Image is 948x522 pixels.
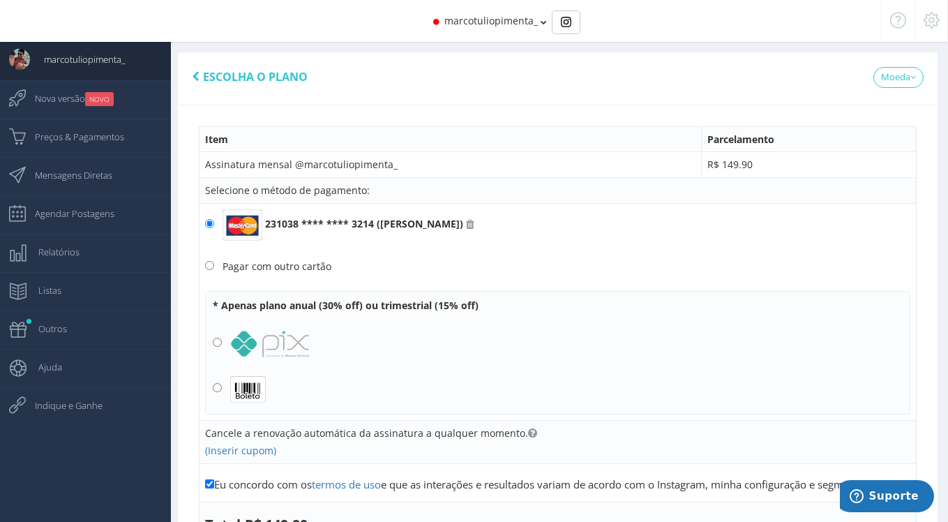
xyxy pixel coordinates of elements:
[85,92,114,106] small: NOVO
[552,10,580,34] div: Basic example
[200,126,702,152] th: Item
[21,196,114,231] span: Agendar Postagens
[21,388,103,423] span: Indique e Ganhe
[701,126,916,152] th: Parcelamento
[30,42,125,77] span: marcotuliopimenta_
[230,330,310,358] img: logo_pix.png
[21,158,112,193] span: Mensagens Diretas
[230,375,266,403] img: boleto_icon.png
[205,184,910,197] div: Selecione o método de pagamento:
[205,426,537,440] label: Cancele a renovação automática da assinatura a qualquer momento.
[561,17,571,27] img: Instagram_simple_icon.svg
[312,477,381,491] a: termos de uso
[213,299,479,312] b: * Apenas plano anual (30% off) ou trimestrial (15% off)
[203,69,308,84] span: Escolha o plano
[24,273,61,308] span: Listas
[24,311,67,346] span: Outros
[21,81,114,116] span: Nova versão
[205,261,214,270] input: Pagar com outro cartão
[24,234,80,269] span: Relatórios
[840,480,934,515] iframe: Abre um widget para que você possa encontrar mais informações
[21,119,124,154] span: Preços & Pagamentos
[200,152,702,178] td: Assinatura mensal @marcotuliopimenta_
[205,479,214,489] input: Eu concordo com ostermos de usoe que as interações e resultados variam de acordo com o Instagram,...
[707,158,753,171] span: R$ 149.90
[9,49,30,70] img: User Image
[205,444,276,457] a: (Inserir cupom)
[873,67,924,88] a: Moeda
[444,14,538,27] span: marcotuliopimenta_
[24,350,62,385] span: Ajuda
[223,260,331,273] div: Pagar com outro cartão
[223,209,262,241] img: mastercard.png
[205,477,868,492] label: Eu concordo com os e que as interações e resultados variam de acordo com o Instagram, minha confi...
